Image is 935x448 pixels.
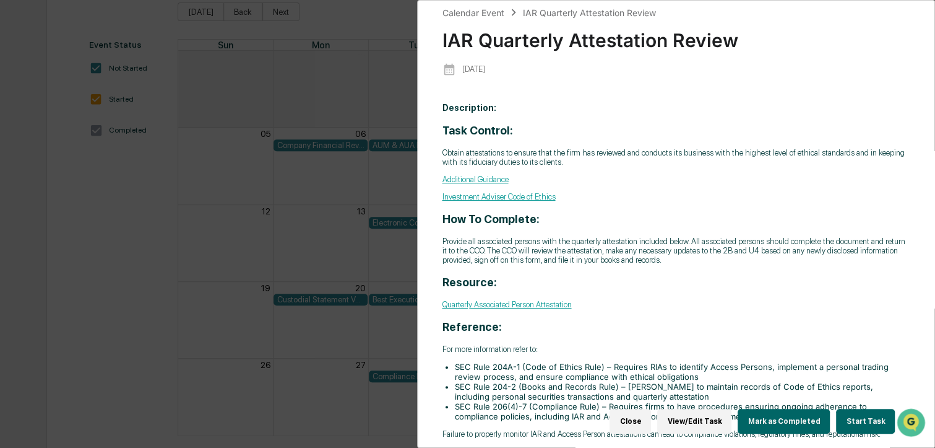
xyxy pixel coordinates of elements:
a: 🗄️Attestations [85,151,158,173]
p: For more information refer to: [442,345,910,354]
div: IAR Quarterly Attestation Review [523,7,656,18]
div: 🖐️ [12,157,22,167]
li: SEC Rule 206(4)-7 (Compliance Rule) – Requires firms to have procedures ensuring ongoing adherenc... [455,402,910,421]
a: Investment Adviser Code of Ethics [442,192,556,201]
p: How can we help? [12,26,225,46]
button: Close [610,409,651,434]
button: Start Task [836,409,895,434]
div: IAR Quarterly Attestation Review [442,19,910,51]
span: Data Lookup [25,180,78,192]
a: 🖐️Preclearance [7,151,85,173]
img: 1746055101610-c473b297-6a78-478c-a979-82029cc54cd1 [12,95,35,117]
li: SEC Rule 204-2 (Books and Records Rule) – [PERSON_NAME] to maintain records of Code of Ethics rep... [455,382,910,402]
p: Obtain attestations to ensure that the firm has reviewed and conducts its business with the highe... [442,148,910,167]
li: SEC Rule 204A-1 (Code of Ethics Rule) – Requires RIAs to identify Access Persons, implement a per... [455,362,910,382]
div: 🗄️ [90,157,100,167]
div: We're available if you need us! [42,107,157,117]
a: Quarterly Associated Person Attestation [442,300,572,309]
b: Description: [442,103,496,113]
button: View/Edit Task [657,409,731,434]
a: Additional Guidance [442,175,509,184]
button: Mark as Completed [738,409,830,434]
span: Attestations [102,156,153,169]
div: 🔎 [12,181,22,191]
span: Pylon [123,210,150,219]
div: Calendar Event [442,7,504,18]
strong: Resource: [442,276,497,289]
input: Clear [32,56,204,69]
strong: Task Control: [442,124,513,137]
a: 🔎Data Lookup [7,175,83,197]
iframe: Open customer support [895,407,929,441]
p: Provide all associated persons with the quarterly attestation included below. All associated pers... [442,237,910,265]
a: Powered byPylon [87,209,150,219]
div: Start new chat [42,95,203,107]
p: [DATE] [462,64,485,74]
strong: How To Complete: [442,213,540,226]
span: Preclearance [25,156,80,169]
button: Start new chat [210,99,225,113]
strong: Reference: [442,320,502,333]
